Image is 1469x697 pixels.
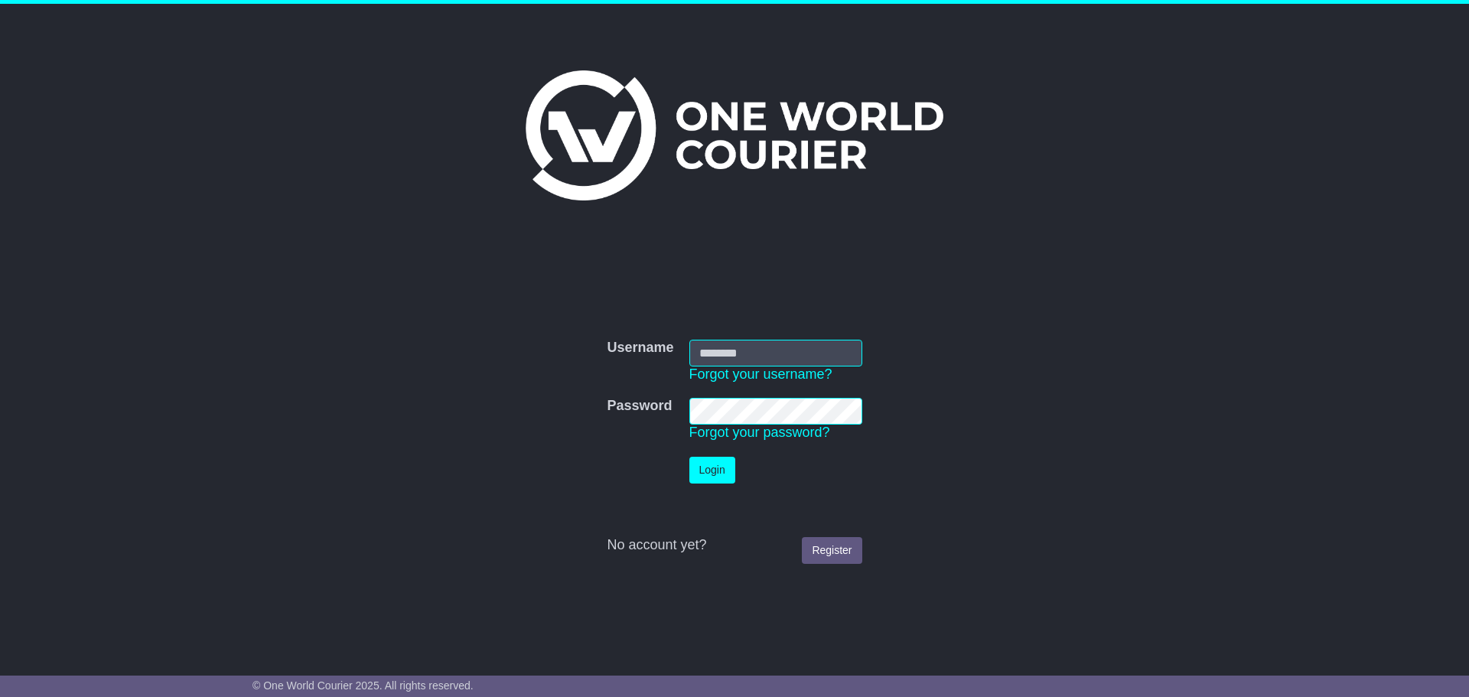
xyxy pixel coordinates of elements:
a: Register [802,537,862,564]
a: Forgot your username? [689,366,832,382]
span: © One World Courier 2025. All rights reserved. [252,679,474,692]
img: One World [526,70,943,200]
label: Password [607,398,672,415]
a: Forgot your password? [689,425,830,440]
div: No account yet? [607,537,862,554]
label: Username [607,340,673,357]
button: Login [689,457,735,484]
